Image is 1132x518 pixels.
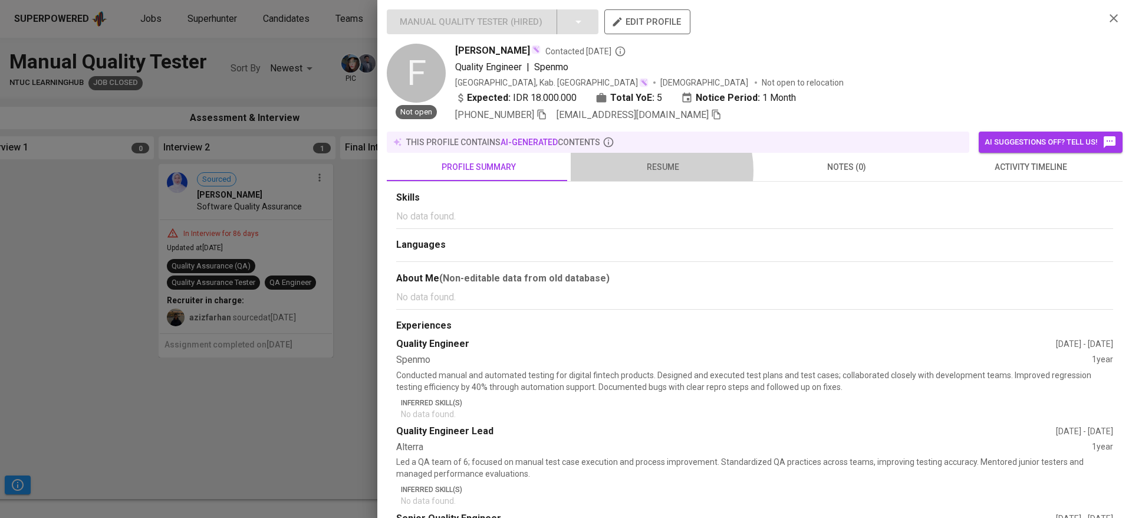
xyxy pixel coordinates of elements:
[979,132,1123,153] button: AI suggestions off? Tell us!
[396,353,1092,367] div: Spenmo
[401,398,1113,408] p: Inferred Skill(s)
[439,273,610,284] b: (Non-editable data from old database)
[396,238,1113,252] div: Languages
[1092,441,1113,454] div: 1 year
[455,44,530,58] span: [PERSON_NAME]
[401,484,1113,495] p: Inferred Skill(s)
[762,77,844,88] p: Not open to relocation
[604,17,690,26] a: edit profile
[401,408,1113,420] p: No data found.
[534,61,568,73] span: Spenmo
[455,77,649,88] div: [GEOGRAPHIC_DATA], Kab. [GEOGRAPHIC_DATA]
[985,135,1117,149] span: AI suggestions off? Tell us!
[455,91,577,105] div: IDR 18.000.000
[660,77,750,88] span: [DEMOGRAPHIC_DATA]
[531,45,541,54] img: magic_wand.svg
[396,425,1056,438] div: Quality Engineer Lead
[396,290,1113,304] p: No data found.
[394,160,564,175] span: profile summary
[557,109,709,120] span: [EMAIL_ADDRESS][DOMAIN_NAME]
[614,45,626,57] svg: By Batam recruiter
[1092,353,1113,367] div: 1 year
[604,9,690,34] button: edit profile
[526,60,529,74] span: |
[545,45,626,57] span: Contacted [DATE]
[401,495,1113,507] p: No data found.
[614,14,681,29] span: edit profile
[578,160,748,175] span: resume
[396,337,1056,351] div: Quality Engineer
[455,61,522,73] span: Quality Engineer
[396,191,1113,205] div: Skills
[396,441,1092,454] div: Alterra
[501,137,558,147] span: AI-generated
[396,456,1113,480] p: Led a QA team of 6; focused on manual test case execution and process improvement. Standardized Q...
[762,160,932,175] span: notes (0)
[1056,425,1113,437] div: [DATE] - [DATE]
[455,109,534,120] span: [PHONE_NUMBER]
[396,107,437,118] span: Not open
[681,91,796,105] div: 1 Month
[396,209,1113,224] p: No data found.
[396,369,1113,393] p: Conducted manual and automated testing for digital fintech products. Designed and executed test p...
[1056,338,1113,350] div: [DATE] - [DATE]
[396,271,1113,286] div: About Me
[387,44,446,103] div: F
[657,91,662,105] span: 5
[610,91,654,105] b: Total YoE:
[396,319,1113,333] div: Experiences
[467,91,511,105] b: Expected:
[946,160,1115,175] span: activity timeline
[696,91,760,105] b: Notice Period:
[639,78,649,87] img: magic_wand.svg
[406,136,600,148] p: this profile contains contents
